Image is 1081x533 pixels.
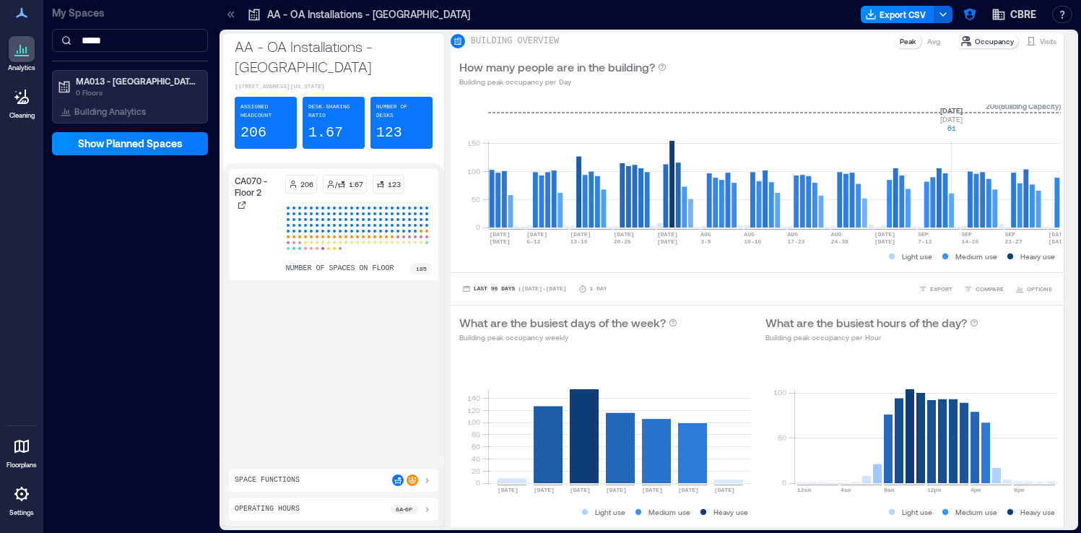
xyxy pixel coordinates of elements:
text: 21-27 [1004,238,1022,245]
tspan: 120 [466,406,479,415]
tspan: 100 [466,417,479,426]
p: Visits [1040,35,1056,47]
tspan: 150 [466,139,479,147]
text: 8pm [1014,487,1025,493]
text: [DATE] [678,487,699,493]
p: Medium use [955,251,997,262]
text: [DATE] [874,231,895,238]
p: number of spaces on floor [285,263,394,274]
tspan: 50 [471,195,479,204]
text: AUG [787,231,798,238]
tspan: 80 [471,430,479,438]
text: [DATE] [498,487,518,493]
text: 10-16 [744,238,761,245]
p: Light use [902,506,932,518]
p: Building peak occupancy per Day [459,76,667,87]
text: 17-23 [787,238,804,245]
button: Show Planned Spaces [52,132,208,155]
text: [DATE] [534,487,555,493]
a: Cleaning [4,79,40,124]
a: Settings [4,477,39,521]
span: COMPARE [976,285,1004,293]
tspan: 0 [475,478,479,487]
text: 4pm [971,487,981,493]
p: Light use [595,506,625,518]
text: [DATE] [714,487,735,493]
text: [DATE] [526,231,547,238]
p: Avg [927,35,940,47]
p: Medium use [648,506,690,518]
p: My Spaces [52,6,208,20]
text: [DATE] [1049,238,1069,245]
text: SEP [1004,231,1015,238]
p: Number of Desks [376,103,427,120]
tspan: 50 [778,433,786,442]
button: EXPORT [916,282,955,296]
text: [DATE] [657,238,678,245]
p: [STREET_ADDRESS][US_STATE] [235,82,433,91]
button: Last 90 Days |[DATE]-[DATE] [459,282,570,296]
button: CBRE [987,3,1041,26]
p: Heavy use [1020,251,1055,262]
p: Settings [9,508,34,517]
text: [DATE] [489,231,510,238]
p: Building peak occupancy per Hour [765,331,978,343]
text: [DATE] [657,231,678,238]
p: 1.67 [308,123,343,143]
p: Analytics [8,64,35,72]
p: 0 Floors [76,87,197,98]
p: 1 Day [590,285,607,293]
p: Building Analytics [74,105,146,117]
tspan: 140 [466,394,479,402]
a: Analytics [4,32,40,77]
p: 206 [240,123,266,143]
p: What are the busiest hours of the day? [765,314,967,331]
text: 13-19 [570,238,587,245]
text: [DATE] [570,487,591,493]
text: [DATE] [606,487,627,493]
p: Building peak occupancy weekly [459,331,677,343]
text: 12am [797,487,811,493]
button: COMPARE [961,282,1007,296]
text: 12pm [927,487,941,493]
tspan: 60 [471,442,479,451]
p: AA - OA Installations - [GEOGRAPHIC_DATA] [235,36,433,77]
p: Floorplans [6,461,37,469]
tspan: 100 [466,167,479,175]
text: [DATE] [489,238,510,245]
text: [DATE] [642,487,663,493]
p: AA - OA Installations - [GEOGRAPHIC_DATA] [267,7,470,22]
tspan: 0 [475,222,479,231]
text: [DATE] [1049,231,1069,238]
p: Peak [900,35,916,47]
text: 4am [841,487,851,493]
text: 7-13 [918,238,932,245]
p: 1.67 [349,178,363,190]
p: Space Functions [235,474,300,486]
p: Medium use [955,506,997,518]
span: Show Planned Spaces [78,136,183,151]
tspan: 20 [471,467,479,475]
span: EXPORT [930,285,952,293]
p: CA070 - Floor 2 [235,175,279,198]
text: 24-30 [830,238,848,245]
text: 3-9 [700,238,711,245]
p: How many people are in the building? [459,58,655,76]
text: 6-12 [526,238,540,245]
p: 185 [416,264,427,273]
p: Occupancy [975,35,1014,47]
tspan: 40 [471,454,479,463]
span: OPTIONS [1027,285,1052,293]
text: SEP [961,231,972,238]
p: Desk-sharing ratio [308,103,359,120]
p: 123 [388,178,401,190]
text: AUG [830,231,841,238]
p: BUILDING OVERVIEW [471,35,559,47]
p: Heavy use [1020,506,1055,518]
p: Cleaning [9,111,35,120]
text: [DATE] [874,238,895,245]
p: 123 [376,123,402,143]
span: CBRE [1010,7,1036,22]
text: AUG [700,231,711,238]
text: [DATE] [613,231,634,238]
